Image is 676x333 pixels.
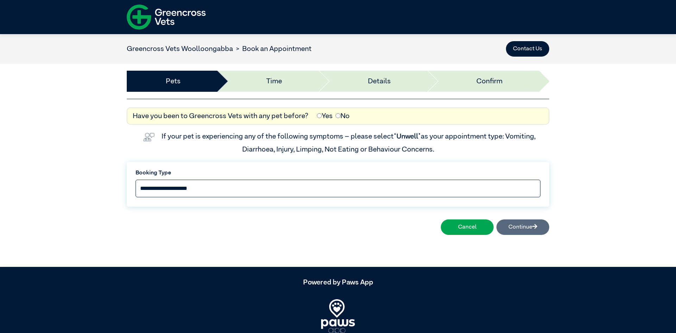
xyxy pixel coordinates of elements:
label: Booking Type [136,169,540,177]
input: Yes [317,113,322,118]
a: Greencross Vets Woolloongabba [127,45,233,52]
nav: breadcrumb [127,44,312,54]
button: Contact Us [506,41,549,57]
a: Pets [166,76,181,87]
label: Have you been to Greencross Vets with any pet before? [133,111,308,121]
button: Cancel [441,219,494,235]
h5: Powered by Paws App [127,278,549,287]
label: Yes [317,111,333,121]
img: f-logo [127,2,206,32]
li: Book an Appointment [233,44,312,54]
input: No [336,113,340,118]
img: vet [140,130,157,144]
label: No [336,111,350,121]
span: “Unwell” [394,133,421,140]
label: If your pet is experiencing any of the following symptoms – please select as your appointment typ... [162,133,537,153]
